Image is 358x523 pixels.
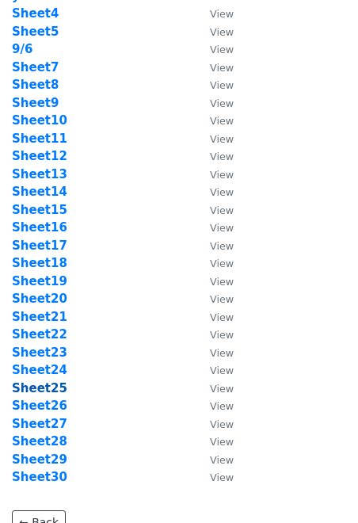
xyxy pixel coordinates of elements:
small: View [210,293,234,305]
a: Sheet10 [12,113,67,128]
small: View [210,8,234,20]
a: Sheet4 [12,6,59,21]
a: View [194,25,234,39]
small: View [210,311,234,323]
a: Sheet5 [12,25,59,39]
a: View [194,470,234,484]
a: View [194,42,234,56]
a: View [194,256,234,270]
small: View [210,436,234,448]
a: View [194,399,234,413]
strong: Sheet17 [12,239,67,253]
small: View [210,276,234,288]
small: View [210,133,234,145]
a: Sheet12 [12,149,67,163]
a: Sheet26 [12,399,67,413]
a: View [194,292,234,306]
a: View [194,78,234,92]
a: View [194,132,234,146]
small: View [210,347,234,359]
a: Sheet21 [12,310,67,324]
a: Sheet19 [12,274,67,288]
small: View [210,204,234,216]
a: View [194,6,234,21]
a: Sheet18 [12,256,67,270]
small: View [210,383,234,395]
a: Sheet25 [12,381,67,395]
a: View [194,203,234,217]
small: View [210,240,234,252]
a: View [194,220,234,235]
a: Sheet30 [12,470,67,484]
small: View [210,79,234,91]
a: Sheet29 [12,452,67,467]
a: View [194,239,234,253]
a: View [194,274,234,288]
a: View [194,381,234,395]
a: View [194,310,234,324]
small: View [210,400,234,412]
a: Sheet8 [12,78,59,92]
a: Sheet9 [12,96,59,110]
strong: Sheet14 [12,185,67,199]
small: View [210,115,234,127]
a: View [194,363,234,377]
small: View [210,471,234,483]
small: View [210,186,234,198]
a: Sheet23 [12,345,67,360]
a: Sheet27 [12,417,67,431]
a: Sheet11 [12,132,67,146]
a: Sheet7 [12,60,59,74]
small: View [210,418,234,430]
a: View [194,167,234,181]
a: View [194,327,234,342]
small: View [210,97,234,109]
a: View [194,434,234,449]
a: 9/6 [12,42,32,56]
small: View [210,169,234,181]
small: View [210,62,234,74]
a: View [194,345,234,360]
a: Sheet22 [12,327,67,342]
a: View [194,60,234,74]
small: View [210,151,234,162]
a: Sheet24 [12,363,67,377]
small: View [210,329,234,341]
a: View [194,452,234,467]
a: View [194,185,234,199]
a: Sheet20 [12,292,67,306]
a: Sheet13 [12,167,67,181]
strong: Sheet16 [12,220,67,235]
a: Sheet28 [12,434,67,449]
a: View [194,113,234,128]
small: View [210,26,234,38]
small: View [210,44,234,55]
a: View [194,417,234,431]
small: View [210,454,234,466]
iframe: Chat Widget [279,447,358,523]
a: View [194,96,234,110]
a: Sheet15 [12,203,67,217]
